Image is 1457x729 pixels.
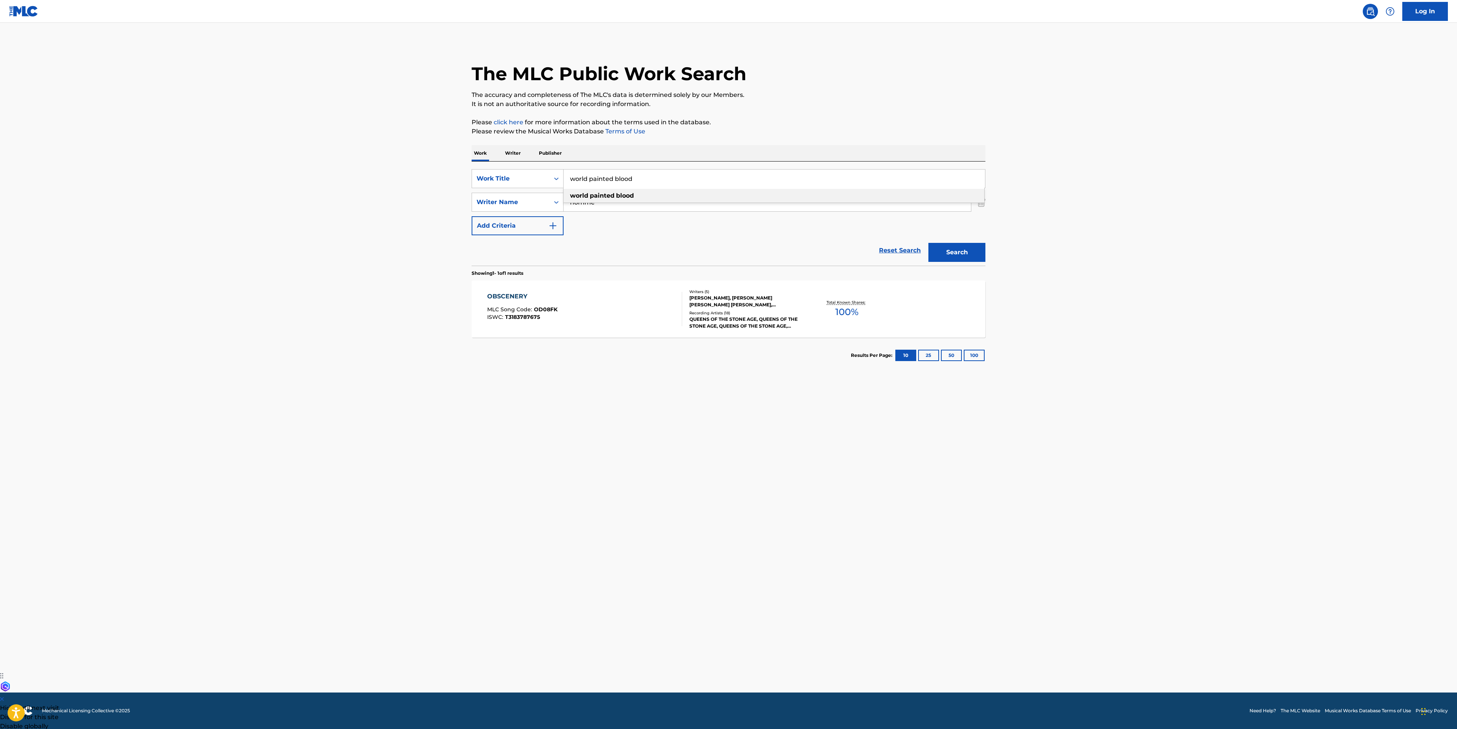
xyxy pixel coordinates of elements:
[1366,7,1375,16] img: search
[487,314,505,320] span: ISWC :
[827,300,867,305] p: Total Known Shares:
[590,192,614,199] strong: painted
[570,192,588,199] strong: world
[477,198,545,207] div: Writer Name
[472,100,985,109] p: It is not an authoritative source for recording information.
[472,216,564,235] button: Add Criteria
[472,270,523,277] p: Showing 1 - 1 of 1 results
[1363,4,1378,19] a: Public Search
[604,128,645,135] a: Terms of Use
[689,295,804,308] div: [PERSON_NAME], [PERSON_NAME] [PERSON_NAME] [PERSON_NAME], [PERSON_NAME], [PERSON_NAME]
[689,289,804,295] div: Writers ( 5 )
[534,306,557,313] span: OD08FK
[689,316,804,330] div: QUEENS OF THE STONE AGE, QUEENS OF THE STONE AGE, QUEENS OF THE STONE AGE, QUEENS OF THE STONE AG...
[689,310,804,316] div: Recording Artists ( 18 )
[964,350,985,361] button: 100
[918,350,939,361] button: 25
[875,242,925,259] a: Reset Search
[1386,7,1395,16] img: help
[472,118,985,127] p: Please for more information about the terms used in the database.
[895,350,916,361] button: 10
[472,62,746,85] h1: The MLC Public Work Search
[472,281,985,338] a: OBSCENERYMLC Song Code:OD08FKISWC:T3183787675Writers (5)[PERSON_NAME], [PERSON_NAME] [PERSON_NAME...
[616,192,634,199] strong: blood
[487,306,534,313] span: MLC Song Code :
[851,352,894,359] p: Results Per Page:
[505,314,540,320] span: T3183787675
[1419,693,1457,729] iframe: Chat Widget
[477,174,545,183] div: Work Title
[548,221,557,230] img: 9d2ae6d4665cec9f34b9.svg
[941,350,962,361] button: 50
[503,145,523,161] p: Writer
[487,292,557,301] div: OBSCENERY
[928,243,985,262] button: Search
[1421,700,1426,723] div: Drag
[537,145,564,161] p: Publisher
[472,90,985,100] p: The accuracy and completeness of The MLC's data is determined solely by our Members.
[9,6,38,17] img: MLC Logo
[472,169,985,266] form: Search Form
[472,127,985,136] p: Please review the Musical Works Database
[1383,4,1398,19] div: Help
[1402,2,1448,21] a: Log In
[835,305,858,319] span: 100 %
[472,145,489,161] p: Work
[494,119,523,126] a: click here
